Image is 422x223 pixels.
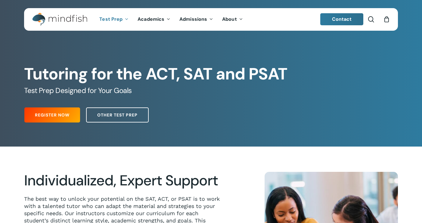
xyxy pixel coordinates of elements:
a: Register Now [24,107,80,122]
a: Test Prep [95,17,133,22]
a: Admissions [175,17,218,22]
span: Test Prep [99,16,123,22]
a: About [218,17,247,22]
h1: Tutoring for the ACT, SAT and PSAT [24,64,398,84]
span: Other Test Prep [97,112,138,118]
span: Admissions [179,16,207,22]
h5: Test Prep Designed for Your Goals [24,86,398,95]
a: Academics [133,17,175,22]
span: About [222,16,237,22]
span: Register Now [35,112,70,118]
a: Contact [320,13,364,25]
h2: Individualized, Expert Support [24,172,223,189]
a: Other Test Prep [86,107,149,122]
a: Cart [383,16,390,23]
span: Academics [138,16,164,22]
span: Contact [332,16,352,22]
header: Main Menu [24,8,398,31]
nav: Main Menu [95,8,247,31]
